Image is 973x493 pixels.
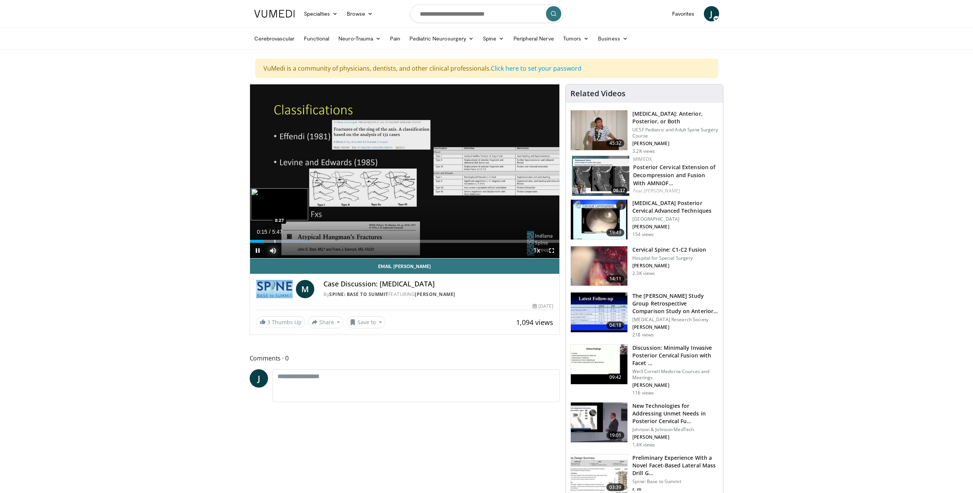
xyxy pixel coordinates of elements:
p: [PERSON_NAME] [632,141,718,147]
a: Spine [478,31,508,46]
a: 09:42 Discussion: Minimally Invasive Posterior Cervical Fusion with Facet … Weill Cornell Medicin... [570,344,718,396]
span: 04:18 [606,322,625,329]
p: 3.2K views [632,148,655,154]
a: [PERSON_NAME] [644,188,680,194]
a: [PERSON_NAME] [415,291,455,297]
a: 45:32 [MEDICAL_DATA]: Anterior, Posterior, or Both UCSF Pediatric and Adult Spine Surgery Course ... [570,110,718,154]
p: Weill Cornell Medicine Courses and Meetings [632,369,718,381]
div: Feat. [633,188,717,194]
span: 45:32 [606,139,625,147]
h3: Preliminary Experience With a Novel Facet-Based Lateral Mass Drill G… [632,454,718,477]
p: [GEOGRAPHIC_DATA] [632,216,718,222]
span: 03:39 [606,483,625,491]
div: Progress Bar [250,240,560,243]
p: [PERSON_NAME] [632,224,718,230]
span: 1,094 views [516,318,553,327]
a: MIMEDX [633,156,652,162]
h4: Related Videos [570,89,625,98]
span: 3 [267,318,270,326]
a: 3 Thumbs Up [256,316,305,328]
p: 218 views [632,332,654,338]
a: 06:37 [572,156,629,196]
img: 86b95020-a6f8-4a79-bf9e-090ebaa5acbb.150x105_q85_crop-smart_upscale.jpg [571,402,627,442]
a: Pediatric Neurosurgery [405,31,478,46]
img: Spine: Base to Summit [256,280,293,298]
p: UCSF Pediatric and Adult Spine Surgery Course [632,127,718,139]
p: 1.4K views [632,442,655,448]
a: 04:18 The [PERSON_NAME] Study Group Retrospective Comparison Study on Anterior Ver… [MEDICAL_DATA... [570,292,718,338]
a: Business [593,31,632,46]
img: VuMedi Logo [254,10,295,18]
p: 116 views [632,390,654,396]
p: [PERSON_NAME] [632,324,718,330]
a: 19:01 New Technologies for Addressing Unmet Needs in Posterior Cervical Fu… Johnson & Johnson Med... [570,402,718,448]
span: 19:01 [606,432,625,439]
a: Cerebrovascular [250,31,299,46]
span: / [269,229,271,235]
a: Functional [299,31,334,46]
a: J [250,369,268,388]
h3: [MEDICAL_DATA]: Anterior, Posterior, or Both [632,110,718,125]
span: 5:47 [272,229,283,235]
img: 17a1a6dd-787c-423e-94a1-c7a667a649ee.150x105_q85_crop-smart_upscale.jpg [571,293,627,332]
a: M [296,280,314,298]
img: c51e2cc9-3e2e-4ca4-a943-ee67790e077c.150x105_q85_crop-smart_upscale.jpg [571,246,627,286]
button: Fullscreen [544,243,559,258]
span: 0:15 [257,229,267,235]
button: Playback Rate [529,243,544,258]
a: Peripheral Nerve [509,31,559,46]
h3: Discussion: Minimally Invasive Posterior Cervical Fusion with Facet … [632,344,718,367]
video-js: Video Player [250,84,560,259]
p: r. m [632,486,718,492]
img: 39881e2b-1492-44db-9479-cec6abaf7e70.150x105_q85_crop-smart_upscale.jpg [571,110,627,150]
div: [DATE] [533,303,553,310]
p: [PERSON_NAME] [632,382,718,388]
p: [PERSON_NAME] [632,434,718,440]
a: J [704,6,719,21]
h4: Case Discussion: [MEDICAL_DATA] [323,280,553,288]
img: d99877be-cf0b-4cb5-a0a4-9e6c6edd5f25.150x105_q85_crop-smart_upscale.jpg [571,344,627,384]
button: Pause [250,243,265,258]
a: Click here to set your password [491,64,582,73]
span: Comments 0 [250,353,560,363]
div: By FEATURING [323,291,553,298]
img: bd44c2d2-e3bb-406c-8f0d-7832ae021590.150x105_q85_crop-smart_upscale.jpg [571,200,627,239]
a: Tumors [559,31,594,46]
h3: Cervical Spine: C1-C2 Fusion [632,246,706,254]
p: [MEDICAL_DATA] Research Society [632,317,718,323]
img: image.jpeg [251,188,308,220]
a: Specialties [299,6,343,21]
p: Johnson & Johnson MedTech [632,427,718,433]
p: Hospital for Special Surgery [632,255,706,261]
p: 2.3K views [632,270,655,276]
span: 14:11 [606,275,625,283]
span: 06:37 [611,187,627,194]
a: Spine: Base to Summit [329,291,388,297]
a: Neuro-Trauma [334,31,385,46]
button: Save to [346,316,385,328]
h3: New Technologies for Addressing Unmet Needs in Posterior Cervical Fu… [632,402,718,425]
p: 154 views [632,231,654,238]
img: 870ffff8-2fe6-4319-b880-d4926705d09e.150x105_q85_crop-smart_upscale.jpg [572,156,629,196]
a: Favorites [668,6,699,21]
h3: [MEDICAL_DATA] Posterior Cervical Advanced Techniques [632,199,718,215]
div: VuMedi is a community of physicians, dentists, and other clinical professionals. [255,59,718,78]
a: Posterior Cervical Extension of Decompression and Fusion With AMNIOF… [633,163,715,187]
button: Mute [265,243,281,258]
h3: The [PERSON_NAME] Study Group Retrospective Comparison Study on Anterior Ver… [632,292,718,315]
a: 19:49 [MEDICAL_DATA] Posterior Cervical Advanced Techniques [GEOGRAPHIC_DATA] [PERSON_NAME] 154 v... [570,199,718,240]
p: Spine: Base to Summit [632,478,718,485]
a: Browse [342,6,377,21]
input: Search topics, interventions [410,5,563,23]
a: Pain [385,31,405,46]
p: [PERSON_NAME] [632,263,706,269]
span: 19:49 [606,229,625,236]
a: Email [PERSON_NAME] [250,259,560,274]
span: 09:42 [606,373,625,381]
button: Share [308,316,344,328]
a: 14:11 Cervical Spine: C1-C2 Fusion Hospital for Special Surgery [PERSON_NAME] 2.3K views [570,246,718,286]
